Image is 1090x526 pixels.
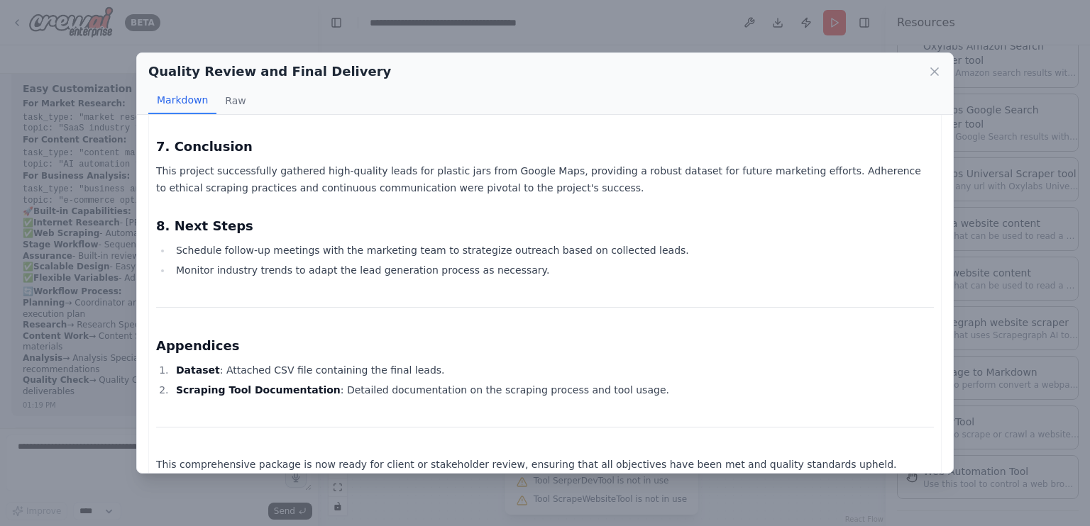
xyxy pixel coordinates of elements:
button: Raw [216,87,254,114]
li: : Attached CSV file containing the final leads. [172,362,934,379]
p: This comprehensive package is now ready for client or stakeholder review, ensuring that all objec... [156,456,934,473]
strong: Scraping Tool Documentation [176,384,341,396]
h2: Quality Review and Final Delivery [148,62,391,82]
li: Schedule follow-up meetings with the marketing team to strategize outreach based on collected leads. [172,242,934,259]
button: Markdown [148,87,216,114]
li: : Detailed documentation on the scraping process and tool usage. [172,381,934,398]
li: Monitor industry trends to adapt the lead generation process as necessary. [172,262,934,279]
p: This project successfully gathered high-quality leads for plastic jars from Google Maps, providin... [156,162,934,196]
strong: 8. Next Steps [156,218,253,233]
strong: Appendices [156,338,239,353]
strong: 7. Conclusion [156,139,253,154]
strong: Dataset [176,364,220,376]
